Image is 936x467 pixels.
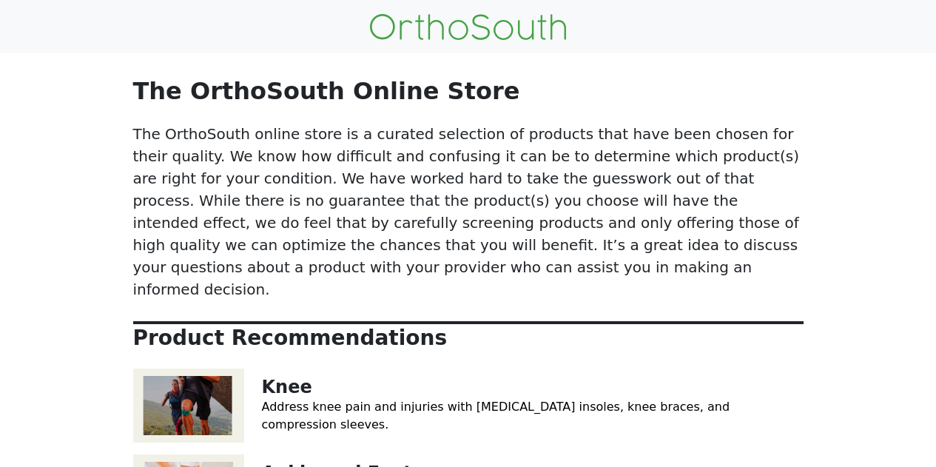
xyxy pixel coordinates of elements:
img: OrthoSouth [370,14,566,40]
a: Address knee pain and injuries with [MEDICAL_DATA] insoles, knee braces, and compression sleeves. [262,400,730,431]
img: Knee [133,369,244,443]
p: The OrthoSouth online store is a curated selection of products that have been chosen for their qu... [133,123,804,300]
p: Product Recommendations [133,326,804,351]
p: The OrthoSouth Online Store [133,77,804,105]
a: Knee [262,377,312,397]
